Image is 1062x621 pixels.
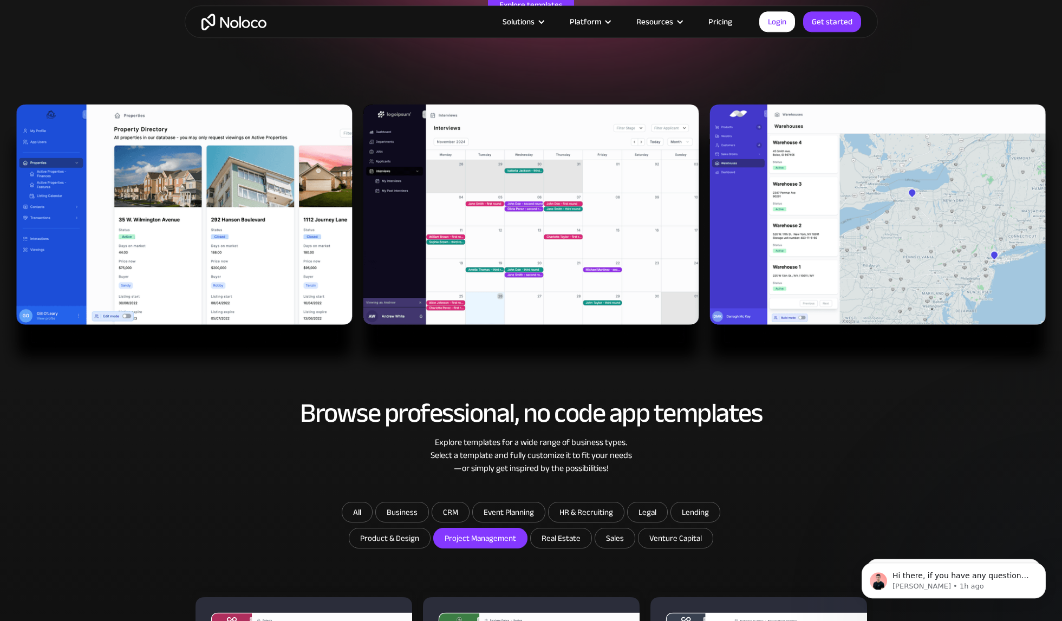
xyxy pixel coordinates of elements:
a: Pricing [695,15,746,29]
form: Email Form [315,502,748,551]
h2: Browse professional, no code app templates [196,398,867,428]
div: Solutions [503,15,535,29]
div: Resources [636,15,673,29]
a: All [342,502,373,522]
a: Login [759,11,795,32]
a: home [201,14,266,30]
div: Platform [556,15,623,29]
div: Solutions [489,15,556,29]
div: Resources [623,15,695,29]
div: Explore templates for a wide range of business types. Select a template and fully customize it to... [196,436,867,475]
a: Get started [803,11,861,32]
iframe: Intercom notifications message [845,540,1062,616]
div: Platform [570,15,601,29]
